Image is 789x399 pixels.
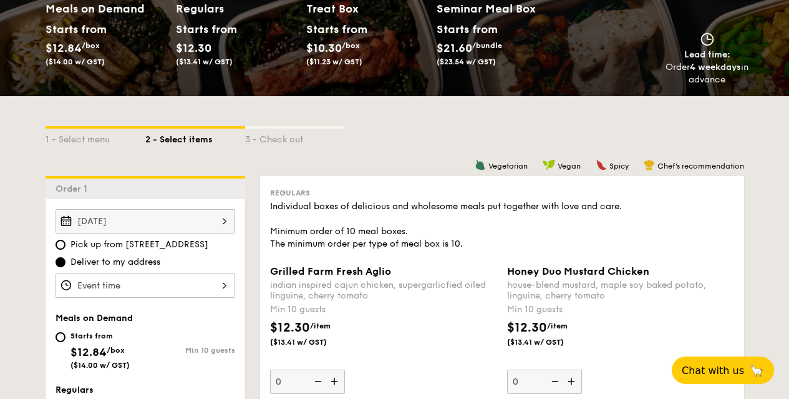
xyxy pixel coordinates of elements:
img: icon-vegetarian.fe4039eb.svg [475,159,486,170]
strong: 4 weekdays [690,62,741,72]
div: 2 - Select items [145,129,245,146]
div: Individual boxes of delicious and wholesome meals put together with love and care. Minimum order ... [270,200,734,250]
span: Vegan [558,162,581,170]
span: $12.84 [46,41,82,55]
span: Meals on Demand [56,313,133,323]
span: ($14.00 w/ GST) [46,57,105,66]
div: Starts from [176,20,231,39]
span: /box [82,41,100,50]
div: indian inspired cajun chicken, supergarlicfied oiled linguine, cherry tomato [270,280,497,301]
div: house-blend mustard, maple soy baked potato, linguine, cherry tomato [507,280,734,301]
span: $12.30 [507,320,547,335]
span: ($13.41 w/ GST) [270,337,355,347]
span: Order 1 [56,184,92,194]
span: /item [310,322,331,330]
input: Event date [56,209,235,234]
div: Starts from [46,20,101,39]
div: Min 10 guests [507,303,734,316]
div: 3 - Check out [245,129,345,146]
span: $10.30 [306,41,342,55]
button: Chat with us🦙 [672,357,774,384]
input: Deliver to my address [56,257,65,267]
span: /box [342,41,360,50]
span: Regulars [270,189,310,197]
img: icon-spicy.37a8142b.svg [596,159,607,170]
span: /item [547,322,568,330]
span: $21.60 [437,41,472,55]
span: Spicy [609,162,629,170]
input: Honey Duo Mustard Chickenhouse-blend mustard, maple soy baked potato, linguine, cherry tomatoMin ... [507,370,582,394]
span: /box [107,346,125,355]
span: Chef's recommendation [657,162,744,170]
input: Event time [56,273,235,298]
span: Regulars [56,385,94,395]
span: ($23.54 w/ GST) [437,57,496,66]
div: Starts from [306,20,362,39]
input: Pick up from [STREET_ADDRESS] [56,240,65,250]
span: ($11.23 w/ GST) [306,57,362,66]
span: $12.30 [270,320,310,335]
span: Vegetarian [488,162,528,170]
div: Order in advance [666,61,749,86]
span: Lead time: [684,49,730,60]
span: ($13.41 w/ GST) [176,57,233,66]
span: Pick up from [STREET_ADDRESS] [70,239,208,251]
img: icon-reduce.1d2dbef1.svg [307,370,326,393]
img: icon-chef-hat.a58ddaea.svg [644,159,655,170]
input: Grilled Farm Fresh Aglioindian inspired cajun chicken, supergarlicfied oiled linguine, cherry tom... [270,370,345,394]
div: 1 - Select menu [46,129,145,146]
img: icon-add.58712e84.svg [326,370,345,393]
div: Min 10 guests [145,346,235,355]
span: Chat with us [682,365,744,377]
input: Starts from$12.84/box($14.00 w/ GST)Min 10 guests [56,332,65,342]
span: 🦙 [749,363,764,378]
span: Grilled Farm Fresh Aglio [270,265,391,277]
img: icon-clock.2db775ea.svg [698,32,717,46]
div: Min 10 guests [270,303,497,316]
img: icon-reduce.1d2dbef1.svg [545,370,563,393]
span: ($13.41 w/ GST) [507,337,592,347]
img: icon-vegan.f8ff3823.svg [543,159,555,170]
img: icon-add.58712e84.svg [563,370,582,393]
div: Starts from [437,20,497,39]
span: /bundle [472,41,502,50]
span: Honey Duo Mustard Chicken [507,265,649,277]
span: Deliver to my address [70,256,160,268]
span: ($14.00 w/ GST) [70,361,130,370]
span: $12.30 [176,41,211,55]
span: $12.84 [70,345,107,359]
div: Starts from [70,331,130,341]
